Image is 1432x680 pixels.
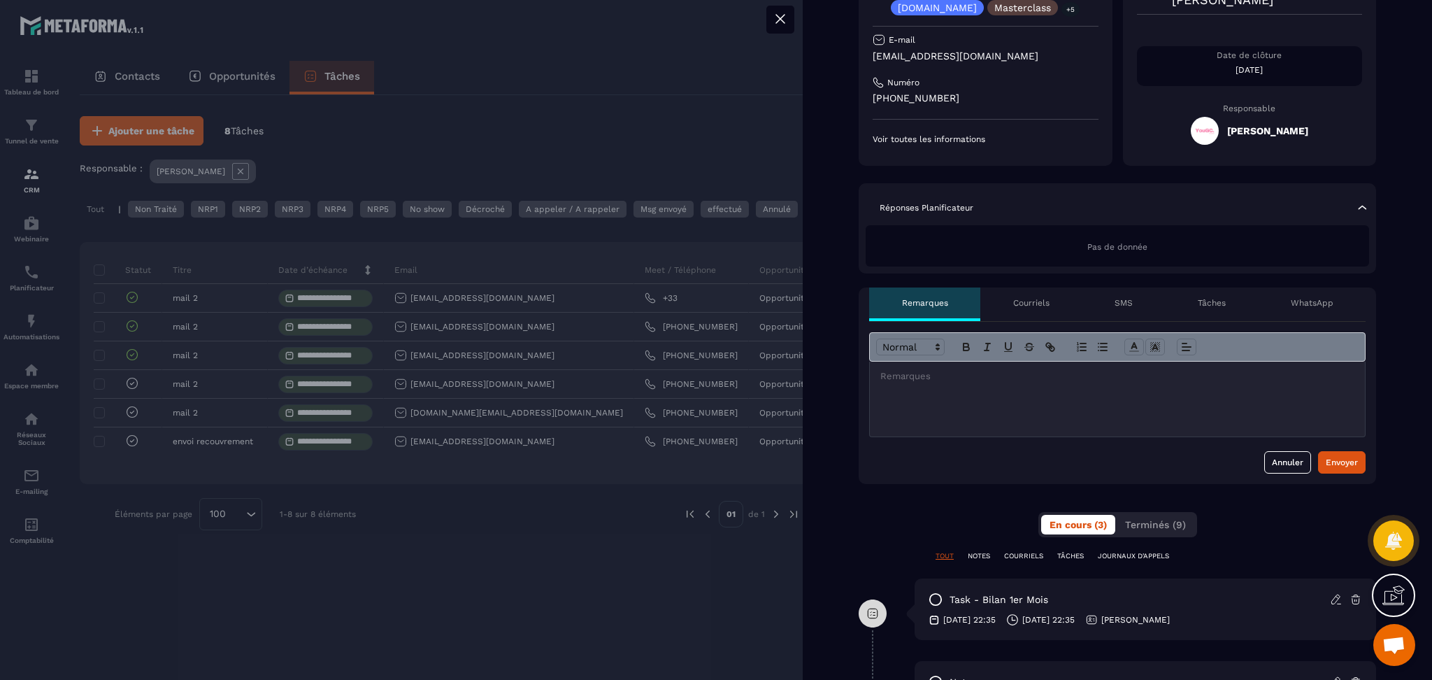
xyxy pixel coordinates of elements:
p: E-mail [889,34,915,45]
div: Envoyer [1326,455,1358,469]
button: Envoyer [1318,451,1366,474]
span: En cours (3) [1050,519,1107,530]
p: [DOMAIN_NAME] [898,3,977,13]
a: Ouvrir le chat [1373,624,1415,666]
button: Terminés (9) [1117,515,1194,534]
p: Tâches [1198,297,1226,309]
p: Voir toutes les informations [873,134,1098,145]
p: [DATE] [1137,64,1363,76]
h5: [PERSON_NAME] [1227,125,1308,136]
button: En cours (3) [1041,515,1115,534]
p: Responsable [1137,104,1363,113]
p: Réponses Planificateur [880,202,973,213]
p: +5 [1061,2,1080,17]
p: WhatsApp [1291,297,1333,309]
p: TÂCHES [1057,551,1084,561]
p: Courriels [1013,297,1050,309]
p: Remarques [902,297,948,309]
span: Terminés (9) [1125,519,1186,530]
p: Numéro [887,77,919,88]
p: [EMAIL_ADDRESS][DOMAIN_NAME] [873,50,1098,63]
p: [DATE] 22:35 [943,614,996,625]
p: task - Bilan 1er mois [950,593,1048,607]
p: [PERSON_NAME] [1101,614,1170,625]
p: JOURNAUX D'APPELS [1098,551,1169,561]
p: [PHONE_NUMBER] [873,92,1098,105]
span: Pas de donnée [1087,242,1147,252]
p: SMS [1115,297,1133,309]
p: TOUT [936,551,954,561]
button: Annuler [1264,451,1311,474]
p: [DATE] 22:35 [1022,614,1075,625]
p: COURRIELS [1004,551,1043,561]
p: Masterclass [994,3,1051,13]
p: NOTES [968,551,990,561]
p: Date de clôture [1137,50,1363,61]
